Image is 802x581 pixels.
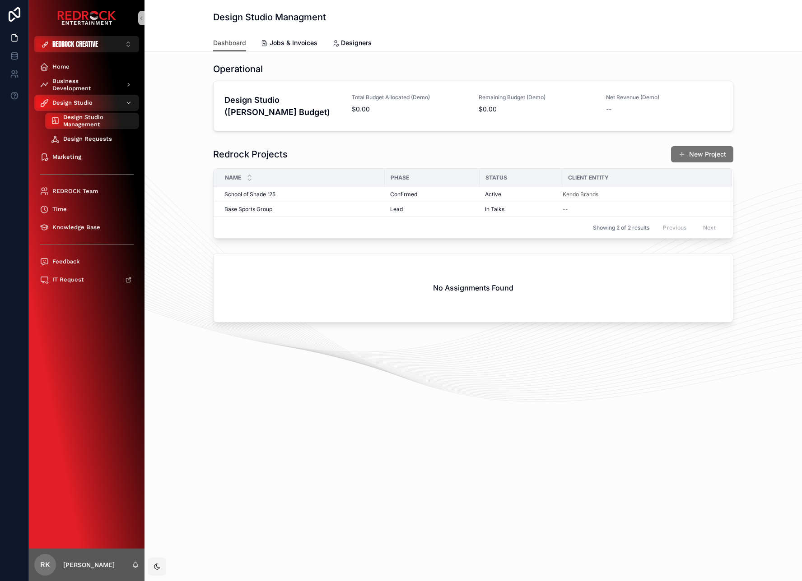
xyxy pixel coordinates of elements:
a: Business Development [34,77,139,93]
a: Design Studio Management [45,113,139,129]
a: Confirmed [390,191,474,198]
span: Design Studio [52,99,93,106]
a: Design Studio ([PERSON_NAME] Budget)Total Budget Allocated (Demo)$0.00Remaining Budget (Demo)$0.0... [214,81,733,131]
a: Feedback [34,254,139,270]
h1: Redrock Projects [213,148,288,161]
span: Lead [390,206,403,213]
span: Total Budget Allocated (Demo) [352,94,468,101]
a: Design Requests [45,131,139,147]
a: Time [34,201,139,217]
a: Active [485,191,557,198]
a: Kendo Brands [563,191,721,198]
h1: Operational [213,63,263,75]
span: Status [485,174,507,181]
a: Marketing [34,149,139,165]
span: RK [40,559,50,570]
span: Jobs & Invoices [270,38,317,47]
a: Base Sports Group [224,206,379,213]
a: -- [563,206,721,213]
a: In Talks [485,206,557,213]
span: REDROCK Team [52,188,98,195]
button: Select Button [34,36,139,52]
span: In Talks [485,206,504,213]
a: Design Studio [34,95,139,111]
a: Dashboard [213,35,246,52]
span: $0.00 [352,105,468,114]
span: Client Entity [568,174,609,181]
span: Business Development [52,78,118,92]
span: Active [485,191,501,198]
h1: Design Studio Managment [213,11,326,23]
span: -- [563,206,568,213]
a: IT Request [34,272,139,288]
span: Feedback [52,258,80,265]
div: scrollable content [29,52,145,300]
span: Name [225,174,241,181]
a: REDROCK Team [34,183,139,199]
a: School of Shade '25 [224,191,379,198]
img: App logo [57,11,116,25]
span: Showing 2 of 2 results [593,224,649,231]
a: Kendo Brands [563,191,598,198]
a: Lead [390,206,474,213]
span: $0.00 [479,105,595,114]
a: Home [34,59,139,75]
p: [PERSON_NAME] [63,560,115,569]
span: Home [52,63,70,70]
a: Jobs & Invoices [261,35,317,53]
span: Designers [341,38,372,47]
span: Base Sports Group [224,206,272,213]
span: Design Requests [63,135,112,143]
h2: No Assignments Found [433,282,513,293]
span: School of Shade '25 [224,191,275,198]
span: -- [606,105,611,114]
span: Dashboard [213,38,246,47]
span: Knowledge Base [52,224,100,231]
span: Design Studio Management [63,114,130,128]
a: Knowledge Base [34,219,139,235]
span: Time [52,206,67,213]
span: Phase [391,174,409,181]
span: Confirmed [390,191,417,198]
span: REDROCK CREATIVE [52,40,98,49]
span: IT Request [52,276,84,283]
span: Remaining Budget (Demo) [479,94,595,101]
a: Designers [332,35,372,53]
span: Marketing [52,153,81,161]
span: Net Revenue (Demo) [606,94,723,101]
button: New Project [671,146,733,162]
h4: Design Studio ([PERSON_NAME] Budget) [224,94,341,118]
